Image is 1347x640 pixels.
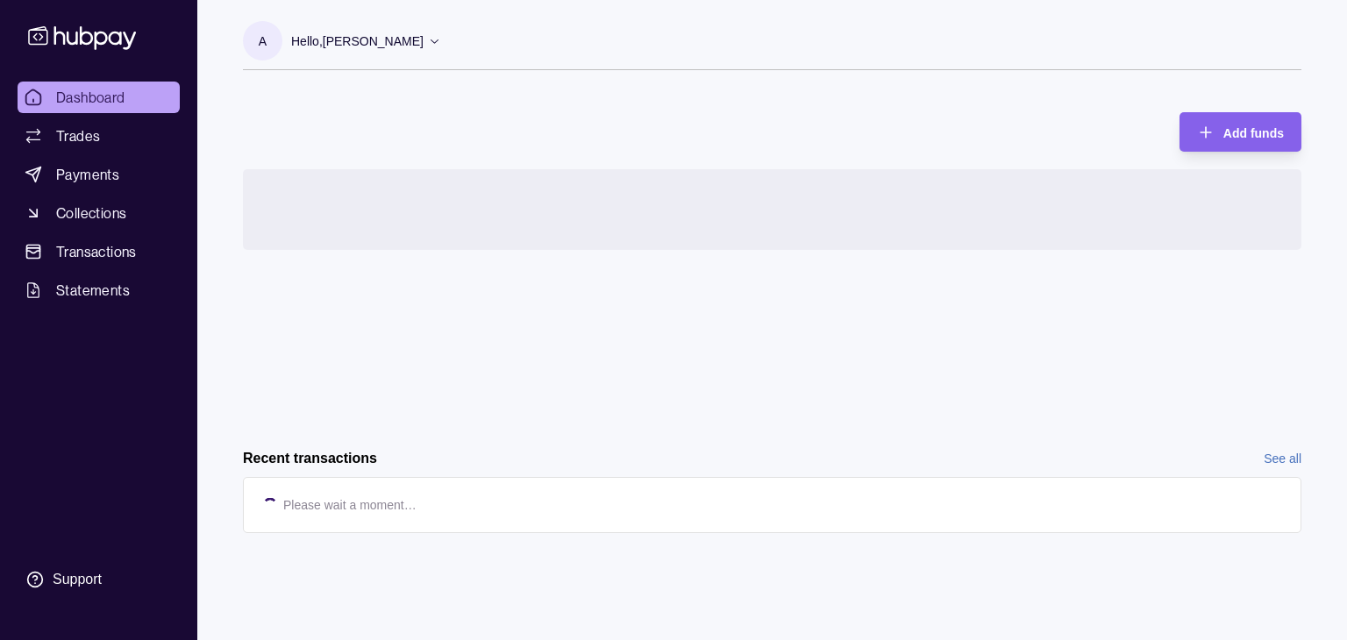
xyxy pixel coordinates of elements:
a: Trades [18,120,180,152]
span: Dashboard [56,87,125,108]
a: Statements [18,274,180,306]
p: Please wait a moment… [283,495,417,515]
span: Statements [56,280,130,301]
a: Payments [18,159,180,190]
a: See all [1264,449,1301,468]
a: Dashboard [18,82,180,113]
span: Trades [56,125,100,146]
p: Hello, [PERSON_NAME] [291,32,424,51]
span: Collections [56,203,126,224]
span: Add funds [1223,126,1284,140]
div: Support [53,570,102,589]
a: Collections [18,197,180,229]
a: Transactions [18,236,180,267]
span: Transactions [56,241,137,262]
span: Payments [56,164,119,185]
button: Add funds [1180,112,1301,152]
a: Support [18,561,180,598]
p: A [259,32,267,51]
h2: Recent transactions [243,449,377,468]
